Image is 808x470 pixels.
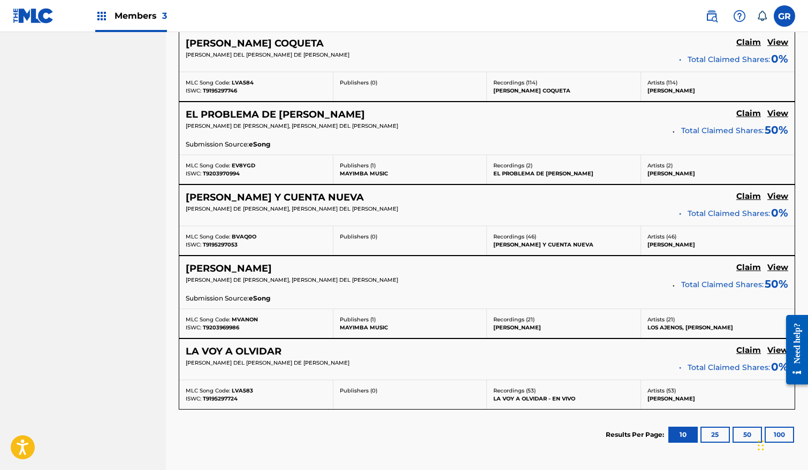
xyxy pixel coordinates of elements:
p: [PERSON_NAME] [647,241,789,249]
span: ISWC: [186,87,201,94]
span: Total Claimed Shares: [681,126,764,135]
p: LA VOY A OLVIDAR - EN VIVO [493,395,634,403]
p: Artists ( 53 ) [647,387,789,395]
h5: Claim [736,109,761,119]
span: Submission Source: [186,140,249,149]
span: Submission Source: [186,294,249,303]
a: View [767,37,788,49]
h5: Claim [736,37,761,48]
p: Publishers ( 0 ) [340,387,481,395]
p: Artists ( 2 ) [647,161,789,169]
span: MLC Song Code: [186,233,230,240]
p: MAYIMBA MUSIC [340,323,481,332]
a: View [767,191,788,203]
p: [PERSON_NAME] [647,395,789,403]
h5: BORRON Y CUENTA NUEVA [186,191,364,204]
span: 0% [771,51,788,67]
p: [PERSON_NAME] [493,323,634,332]
p: Publishers ( 1 ) [340,161,481,169]
span: ISWC: [186,324,201,331]
span: Total Claimed Shares: [688,208,770,219]
button: 10 [668,427,698,443]
img: search [705,10,718,22]
button: 50 [733,427,762,443]
iframe: Resource Center [778,307,808,393]
span: ISWC: [186,395,201,402]
span: [PERSON_NAME] DE [PERSON_NAME], [PERSON_NAME] DEL [PERSON_NAME] [186,205,398,212]
p: Publishers ( 0 ) [340,79,481,87]
p: [PERSON_NAME] [647,87,789,95]
span: [PERSON_NAME] DE [PERSON_NAME], [PERSON_NAME] DEL [PERSON_NAME] [186,122,398,129]
div: Notifications [757,11,767,21]
p: Recordings ( 53 ) [493,387,634,395]
span: [PERSON_NAME] DEL [PERSON_NAME] DE [PERSON_NAME] [186,51,349,58]
span: ISWC: [186,241,201,248]
h5: View [767,37,788,48]
span: 0% [771,205,788,221]
p: Artists ( 46 ) [647,233,789,241]
span: eSong [249,140,270,149]
a: Public Search [701,5,722,27]
p: Publishers ( 0 ) [340,233,481,241]
h5: Claim [736,263,761,273]
p: Recordings ( 21 ) [493,315,634,323]
span: EV8YGD [232,162,255,169]
span: Members [115,10,167,22]
img: MLC Logo [13,8,54,24]
p: LOS AJENOS, [PERSON_NAME] [647,323,789,332]
span: T9195297053 [203,241,238,248]
span: 50 % [765,122,788,138]
h5: View [767,345,788,356]
p: Artists ( 21 ) [647,315,789,323]
span: MLC Song Code: [186,79,230,86]
p: Results Per Page: [606,430,667,440]
span: BVAQ0O [232,233,256,240]
p: Publishers ( 1 ) [340,315,481,323]
span: T9203970994 [203,170,240,177]
span: eSong [249,294,270,303]
span: MLC Song Code: [186,387,230,394]
h5: LA VOY A OLVIDAR [186,345,281,358]
p: Recordings ( 2 ) [493,161,634,169]
h5: Claim [736,191,761,202]
span: [PERSON_NAME] DE [PERSON_NAME], [PERSON_NAME] DEL [PERSON_NAME] [186,276,398,283]
h5: View [767,109,788,119]
p: Artists ( 114 ) [647,79,789,87]
span: ISWC: [186,170,201,177]
span: MVANON [232,316,258,323]
span: MLC Song Code: [186,162,230,169]
span: [PERSON_NAME] DEL [PERSON_NAME] DE [PERSON_NAME] [186,359,349,366]
p: Recordings ( 114 ) [493,79,634,87]
h5: MIREYA [186,263,272,275]
a: View [767,345,788,357]
p: [PERSON_NAME] [647,169,789,178]
span: LVA584 [232,79,254,86]
span: MLC Song Code: [186,316,230,323]
span: LVA583 [232,387,253,394]
span: 3 [162,11,167,21]
div: Drag [758,429,764,461]
span: 50 % [765,276,788,292]
h5: Claim [736,345,761,356]
h5: View [767,263,788,273]
button: 25 [700,427,730,443]
span: 0% [771,359,788,375]
h5: EL PROBLEMA DE GISELA [186,109,365,121]
a: View [767,109,788,120]
h5: View [767,191,788,202]
div: Help [729,5,750,27]
p: [PERSON_NAME] Y CUENTA NUEVA [493,241,634,249]
span: T9195297746 [203,87,237,94]
p: EL PROBLEMA DE [PERSON_NAME] [493,169,634,178]
span: Total Claimed Shares: [688,54,770,65]
p: Recordings ( 46 ) [493,233,634,241]
p: [PERSON_NAME] COQUETA [493,87,634,95]
img: help [733,10,746,22]
img: Top Rightsholders [95,10,108,22]
span: Total Claimed Shares: [681,280,764,289]
div: User Menu [774,5,795,27]
span: T9203969986 [203,324,239,331]
iframe: Chat Widget [754,419,808,470]
span: T9195297724 [203,395,238,402]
